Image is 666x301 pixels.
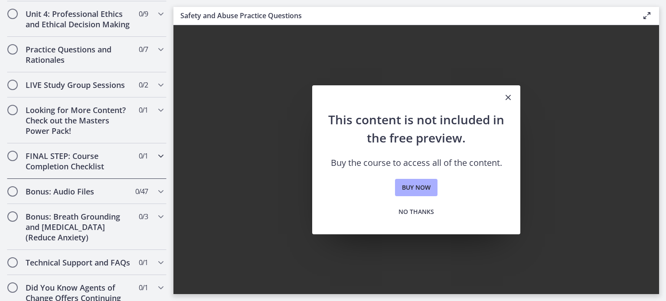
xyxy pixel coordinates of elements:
[26,105,131,136] h2: Looking for More Content? Check out the Masters Power Pack!
[26,80,131,90] h2: LIVE Study Group Sessions
[139,211,148,222] span: 0 / 3
[139,44,148,55] span: 0 / 7
[26,186,131,197] h2: Bonus: Audio Files
[26,44,131,65] h2: Practice Questions and Rationales
[26,211,131,243] h2: Bonus: Breath Grounding and [MEDICAL_DATA] (Reduce Anxiety)
[26,257,131,268] h2: Technical Support and FAQs
[139,151,148,161] span: 0 / 1
[398,207,434,217] span: No thanks
[139,9,148,19] span: 0 / 9
[326,110,506,147] h2: This content is not included in the free preview.
[139,257,148,268] span: 0 / 1
[26,9,131,29] h2: Unit 4: Professional Ethics and Ethical Decision Making
[392,203,441,220] button: No thanks
[326,157,506,168] p: Buy the course to access all of the content.
[139,80,148,90] span: 0 / 2
[395,179,437,196] a: Buy now
[180,10,628,21] h3: Safety and Abuse Practice Questions
[135,186,148,197] span: 0 / 47
[26,151,131,172] h2: FINAL STEP: Course Completion Checklist
[139,282,148,293] span: 0 / 1
[496,85,520,110] button: Close
[402,182,431,193] span: Buy now
[139,105,148,115] span: 0 / 1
